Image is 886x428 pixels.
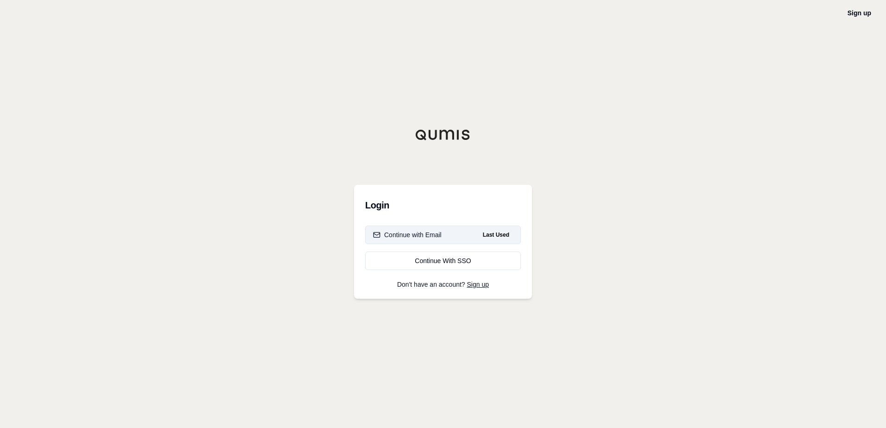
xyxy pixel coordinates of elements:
[365,196,521,214] h3: Login
[365,281,521,288] p: Don't have an account?
[365,226,521,244] button: Continue with EmailLast Used
[373,230,442,239] div: Continue with Email
[848,9,871,17] a: Sign up
[467,281,489,288] a: Sign up
[365,252,521,270] a: Continue With SSO
[479,229,513,240] span: Last Used
[373,256,513,265] div: Continue With SSO
[415,129,471,140] img: Qumis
